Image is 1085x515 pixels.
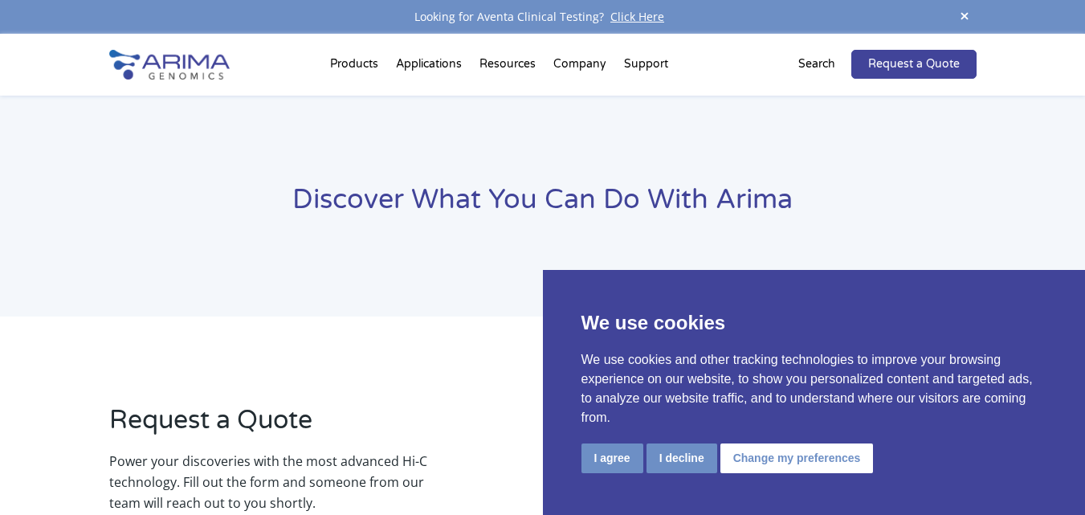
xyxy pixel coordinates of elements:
p: Search [798,54,835,75]
p: We use cookies and other tracking technologies to improve your browsing experience on our website... [581,350,1047,427]
p: Power your discoveries with the most advanced Hi-C technology. Fill out the form and someone from... [109,451,427,513]
h1: Discover What You Can Do With Arima [109,182,977,231]
a: Request a Quote [851,50,977,79]
h2: Request a Quote [109,403,427,451]
p: We use cookies [581,309,1047,337]
button: I decline [647,443,717,473]
button: Change my preferences [720,443,874,473]
button: I agree [581,443,643,473]
div: Looking for Aventa Clinical Testing? [109,6,977,27]
a: Click Here [604,9,671,24]
img: Arima-Genomics-logo [109,50,230,80]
